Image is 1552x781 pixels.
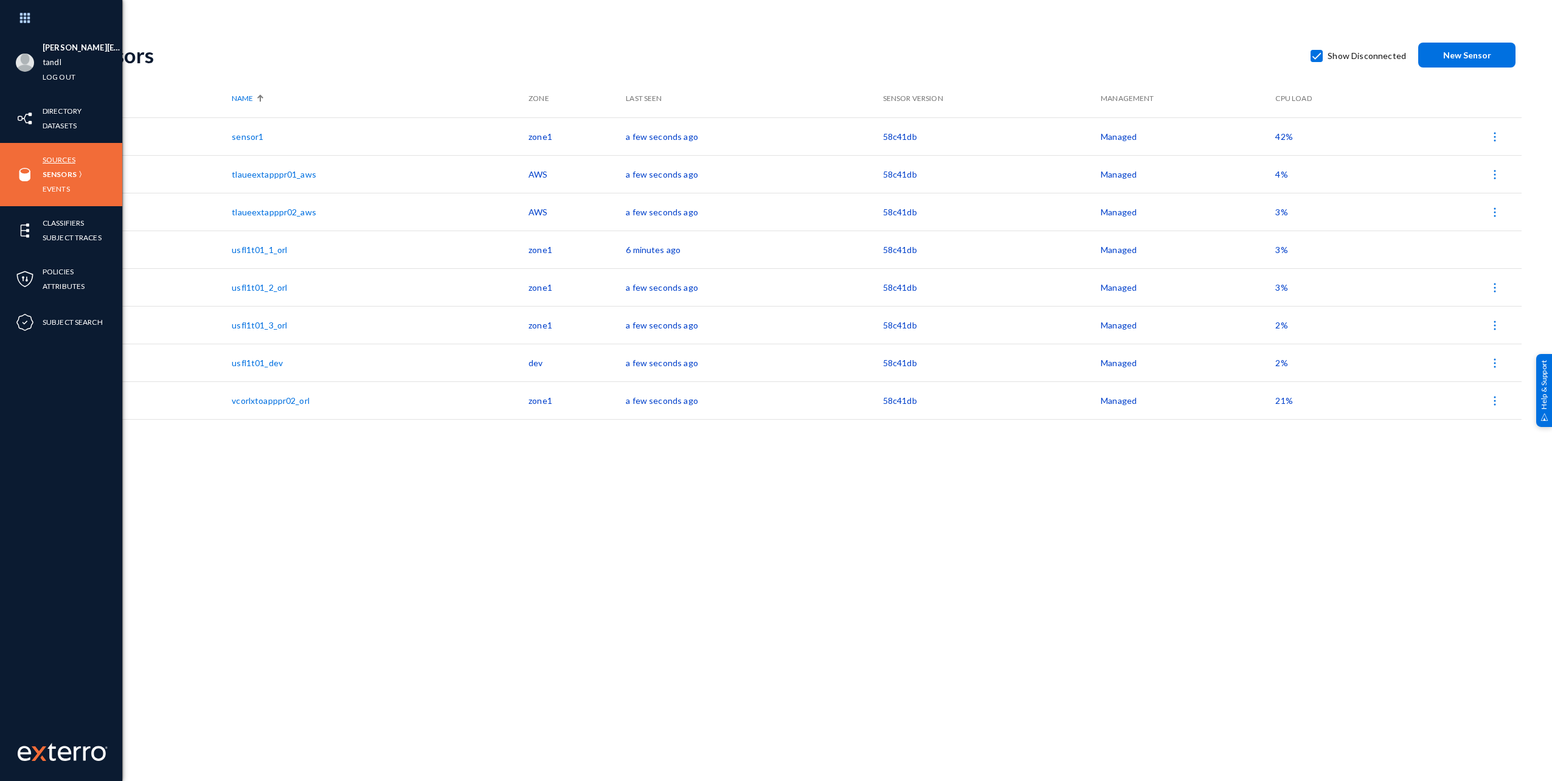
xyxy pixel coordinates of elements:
[1101,117,1275,155] td: Managed
[16,221,34,240] img: icon-elements.svg
[1328,47,1406,65] span: Show Disconnected
[883,80,1101,117] th: Sensor Version
[1101,231,1275,268] td: Managed
[528,231,626,268] td: zone1
[232,245,287,255] a: usfl1t01_1_orl
[626,344,882,381] td: a few seconds ago
[626,231,882,268] td: 6 minutes ago
[43,70,75,84] a: Log out
[1275,207,1287,217] span: 3%
[1275,131,1292,142] span: 42%
[232,131,263,142] a: sensor1
[528,306,626,344] td: zone1
[528,268,626,306] td: zone1
[1275,80,1394,117] th: CPU Load
[232,282,287,293] a: usfl1t01_2_orl
[1275,245,1287,255] span: 3%
[626,306,882,344] td: a few seconds ago
[43,265,74,279] a: Policies
[626,80,882,117] th: Last Seen
[1489,282,1501,294] img: icon-more.svg
[883,193,1101,231] td: 58c41db
[883,344,1101,381] td: 58c41db
[1489,357,1501,369] img: icon-more.svg
[232,93,522,104] div: Name
[1275,169,1287,179] span: 4%
[1443,50,1491,60] span: New Sensor
[1489,131,1501,143] img: icon-more.svg
[43,119,77,133] a: Datasets
[43,216,84,230] a: Classifiers
[1275,395,1292,406] span: 21%
[43,167,77,181] a: Sensors
[232,169,316,179] a: tlaueextapppr01_aws
[883,306,1101,344] td: 58c41db
[883,155,1101,193] td: 58c41db
[1418,43,1516,68] button: New Sensor
[1101,344,1275,381] td: Managed
[80,80,232,117] th: Status
[883,381,1101,419] td: 58c41db
[528,193,626,231] td: AWS
[1101,155,1275,193] td: Managed
[43,182,70,196] a: Events
[1101,193,1275,231] td: Managed
[1489,319,1501,331] img: icon-more.svg
[16,54,34,72] img: blank-profile-picture.png
[528,155,626,193] td: AWS
[7,5,43,31] img: app launcher
[232,320,287,330] a: usfl1t01_3_orl
[1489,206,1501,218] img: icon-more.svg
[1275,320,1287,330] span: 2%
[16,109,34,128] img: icon-inventory.svg
[528,344,626,381] td: dev
[16,313,34,331] img: icon-compliance.svg
[528,117,626,155] td: zone1
[626,381,882,419] td: a few seconds ago
[1540,413,1548,421] img: help_support.svg
[626,117,882,155] td: a few seconds ago
[16,165,34,184] img: icon-sources.svg
[43,231,102,245] a: Subject Traces
[1536,354,1552,427] div: Help & Support
[1489,395,1501,407] img: icon-more.svg
[1101,268,1275,306] td: Managed
[1101,80,1275,117] th: Management
[1275,358,1287,368] span: 2%
[43,104,81,118] a: Directory
[43,41,122,55] li: [PERSON_NAME][EMAIL_ADDRESS][PERSON_NAME][DOMAIN_NAME]
[43,279,85,293] a: Attributes
[1101,381,1275,419] td: Managed
[16,270,34,288] img: icon-policies.svg
[528,381,626,419] td: zone1
[43,315,103,329] a: Subject Search
[18,743,108,761] img: exterro-work-mark.svg
[1275,282,1287,293] span: 3%
[883,117,1101,155] td: 58c41db
[626,155,882,193] td: a few seconds ago
[528,80,626,117] th: Zone
[43,153,75,167] a: Sources
[626,193,882,231] td: a few seconds ago
[1101,306,1275,344] td: Managed
[232,358,283,368] a: usfl1t01_dev
[32,746,46,761] img: exterro-logo.svg
[232,395,310,406] a: vcorlxtoapppr02_orl
[232,93,253,104] span: Name
[232,207,316,217] a: tlaueextapppr02_aws
[883,231,1101,268] td: 58c41db
[1489,168,1501,181] img: icon-more.svg
[626,268,882,306] td: a few seconds ago
[80,43,1298,68] div: Sensors
[43,55,61,69] a: tandl
[883,268,1101,306] td: 58c41db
